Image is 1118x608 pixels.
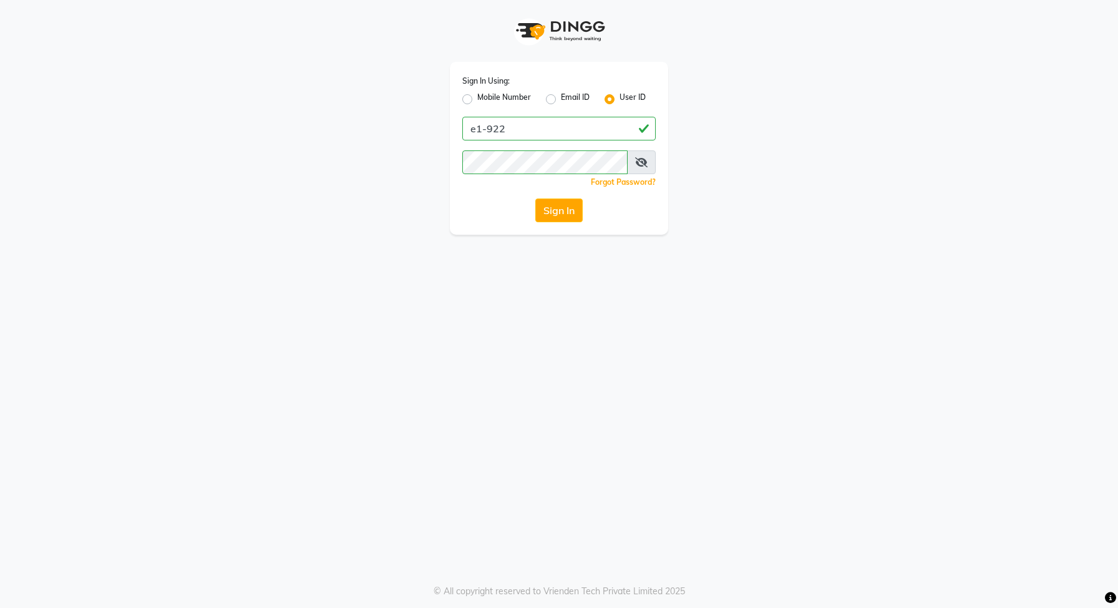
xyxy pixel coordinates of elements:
input: Username [462,150,628,174]
img: logo1.svg [509,12,609,49]
input: Username [462,117,656,140]
label: User ID [620,92,646,107]
label: Mobile Number [477,92,531,107]
label: Email ID [561,92,590,107]
button: Sign In [535,199,583,222]
label: Sign In Using: [462,76,510,87]
a: Forgot Password? [591,177,656,187]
